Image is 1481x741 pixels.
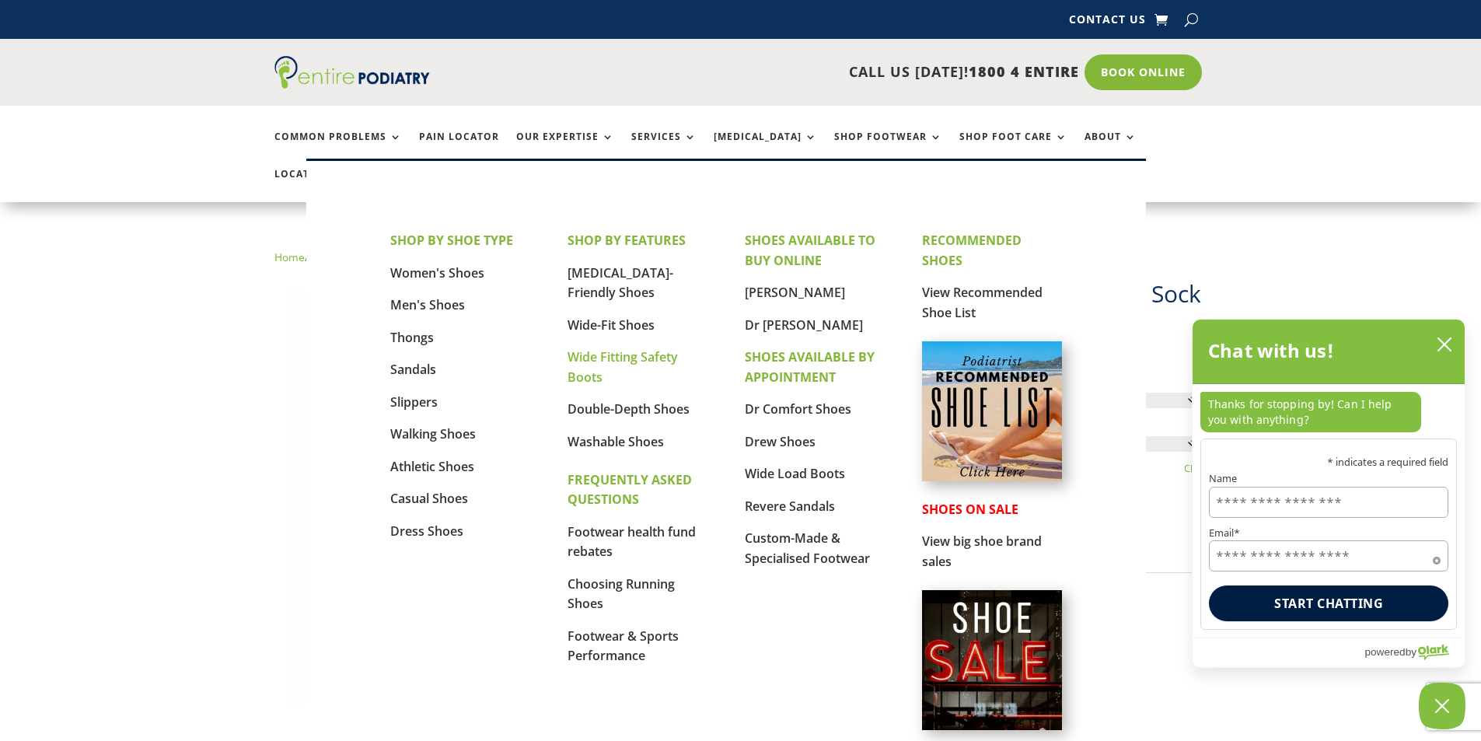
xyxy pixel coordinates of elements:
[745,465,845,482] a: Wide Load Boots
[516,131,614,165] a: Our Expertise
[568,316,655,334] a: Wide-Fit Shoes
[1184,461,1207,477] a: Clear options
[1432,333,1457,356] button: close chatbox
[274,131,402,165] a: Common Problems
[922,590,1062,730] img: shoe-sale-australia-entire-podiatry
[274,76,430,92] a: Entire Podiatry
[745,232,875,269] strong: SHOES AVAILABLE TO BUY ONLINE
[390,458,474,475] a: Athletic Shoes
[1193,384,1465,439] div: chat
[745,284,845,301] a: [PERSON_NAME]
[568,348,678,386] a: Wide Fitting Safety Boots
[274,56,430,89] img: logo (1)
[922,501,1018,518] strong: SHOES ON SALE
[390,425,476,442] a: Walking Shoes
[274,250,305,264] a: Home
[1433,554,1441,561] span: Required field
[390,232,513,249] strong: SHOP BY SHOE TYPE
[568,400,690,418] a: Double-Depth Shoes
[745,348,875,386] strong: SHOES AVAILABLE BY APPOINTMENT
[1085,54,1202,90] a: Book Online
[568,232,686,249] strong: SHOP BY FEATURES
[745,433,816,450] a: Drew Shoes
[568,433,664,450] a: Washable Shoes
[1364,642,1405,662] span: powered
[714,131,817,165] a: [MEDICAL_DATA]
[834,131,942,165] a: Shop Footwear
[1209,540,1448,571] input: Email
[631,131,697,165] a: Services
[274,169,352,202] a: Locations
[568,627,679,665] a: Footwear & Sports Performance
[568,264,673,302] a: [MEDICAL_DATA]-Friendly Shoes
[745,316,863,334] a: Dr [PERSON_NAME]
[1209,585,1448,621] button: Start chatting
[922,232,1022,269] strong: RECOMMENDED SHOES
[390,329,434,346] a: Thongs
[1406,642,1416,662] span: by
[1192,319,1465,668] div: olark chatbox
[390,264,484,281] a: Women's Shoes
[922,718,1062,733] a: Shoes on Sale from Entire Podiatry shoe partners
[1085,131,1137,165] a: About
[1209,457,1448,467] p: * indicates a required field
[922,341,1062,481] img: podiatrist-recommended-shoe-list-australia-entire-podiatry
[922,469,1062,484] a: Podiatrist Recommended Shoe List Australia
[390,523,463,540] a: Dress Shoes
[959,131,1067,165] a: Shop Foot Care
[1364,638,1465,667] a: Powered by Olark
[745,530,870,567] a: Custom-Made & Specialised Footwear
[1200,392,1421,432] p: Thanks for stopping by! Can I help you with anything?
[390,490,468,507] a: Casual Shoes
[568,523,696,561] a: Footwear health fund rebates
[922,533,1042,570] a: View big shoe brand sales
[1208,335,1335,366] h2: Chat with us!
[390,393,438,411] a: Slippers
[568,471,692,509] strong: FREQUENTLY ASKED QUESTIONS
[1419,683,1465,729] button: Close Chatbox
[274,247,1207,267] nav: Breadcrumb
[1069,14,1146,31] a: Contact Us
[969,62,1079,81] span: 1800 4 ENTIRE
[745,400,851,418] a: Dr Comfort Shoes
[568,575,675,613] a: Choosing Running Shoes
[390,361,436,378] a: Sandals
[1209,474,1448,484] label: Name
[419,131,499,165] a: Pain Locator
[490,62,1079,82] p: CALL US [DATE]!
[922,284,1043,321] a: View Recommended Shoe List
[390,296,465,313] a: Men's Shoes
[1209,487,1448,518] input: Name
[745,498,835,515] a: Revere Sandals
[1209,528,1448,538] label: Email*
